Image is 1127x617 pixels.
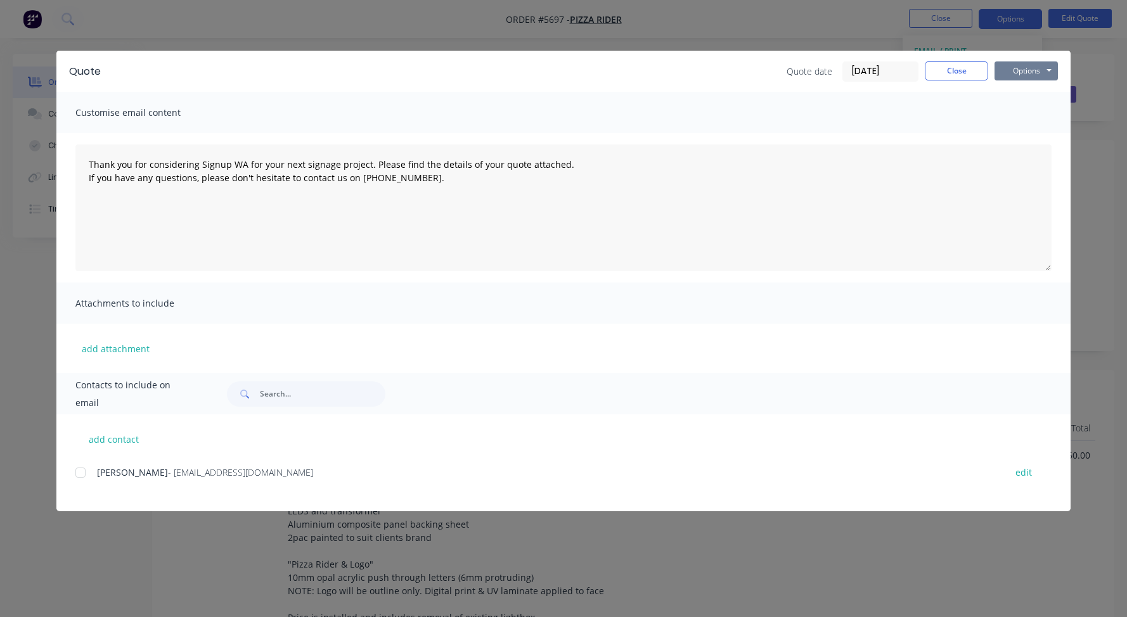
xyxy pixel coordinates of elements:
span: Quote date [787,65,832,78]
div: Quote [69,64,101,79]
button: add contact [75,429,151,448]
span: [PERSON_NAME] [97,466,168,478]
button: Close [925,61,988,80]
input: Search... [260,381,385,407]
span: - [EMAIL_ADDRESS][DOMAIN_NAME] [168,466,313,478]
span: Attachments to include [75,295,215,312]
button: Options [995,61,1058,80]
button: edit [1008,464,1040,481]
button: add attachment [75,339,156,358]
span: Contacts to include on email [75,376,195,412]
textarea: Thank you for considering Signup WA for your next signage project. Please find the details of you... [75,144,1052,271]
span: Customise email content [75,104,215,122]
